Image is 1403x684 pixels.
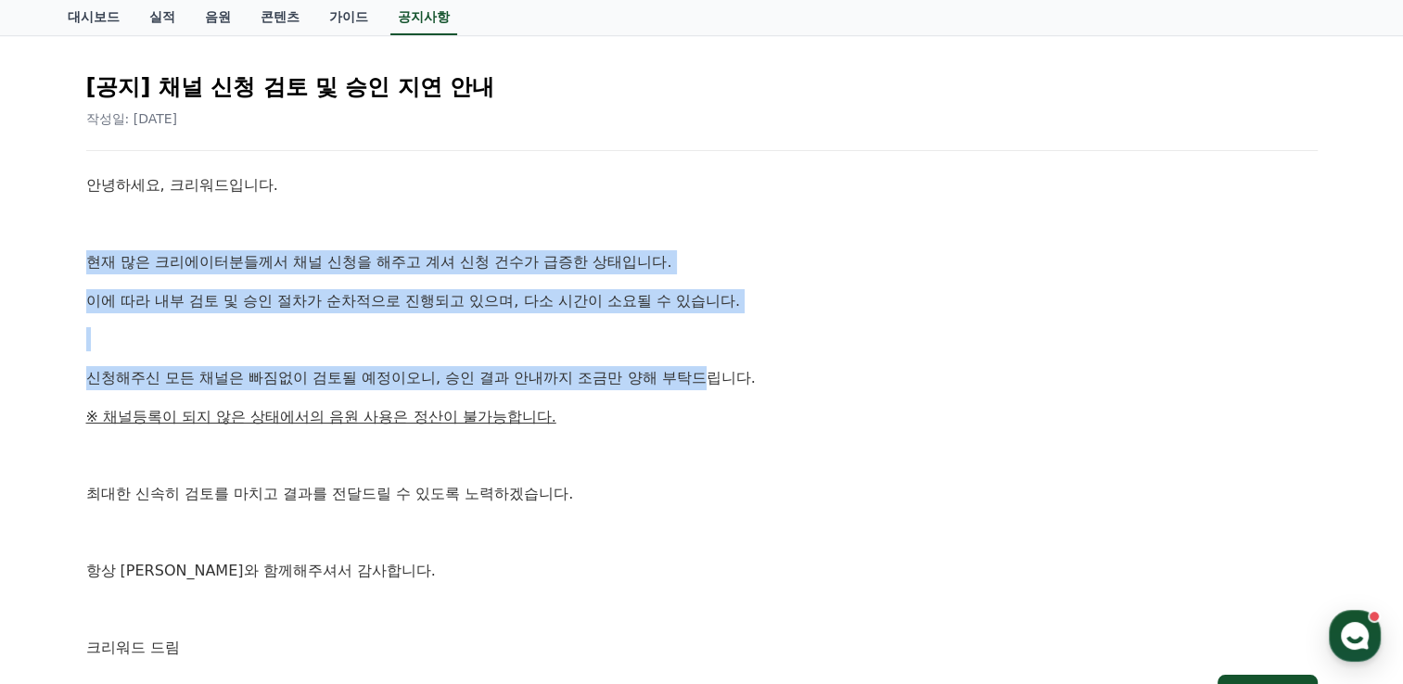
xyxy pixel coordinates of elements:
span: 설정 [287,558,309,573]
span: 홈 [58,558,70,573]
a: 홈 [6,530,122,576]
p: 현재 많은 크리에이터분들께서 채널 신청을 해주고 계셔 신청 건수가 급증한 상태입니다. [86,250,1318,274]
span: 작성일: [DATE] [86,111,178,126]
h2: [공지] 채널 신청 검토 및 승인 지연 안내 [86,72,1318,102]
p: 안녕하세요, 크리워드입니다. [86,173,1318,197]
u: ※ 채널등록이 되지 않은 상태에서의 음원 사용은 정산이 불가능합니다. [86,408,556,425]
p: 신청해주신 모든 채널은 빠짐없이 검토될 예정이오니, 승인 결과 안내까지 조금만 양해 부탁드립니다. [86,366,1318,390]
p: 크리워드 드림 [86,636,1318,660]
a: 설정 [239,530,356,576]
p: 항상 [PERSON_NAME]와 함께해주셔서 감사합니다. [86,559,1318,583]
p: 이에 따라 내부 검토 및 승인 절차가 순차적으로 진행되고 있으며, 다소 시간이 소요될 수 있습니다. [86,289,1318,313]
a: 대화 [122,530,239,576]
span: 대화 [170,559,192,574]
p: 최대한 신속히 검토를 마치고 결과를 전달드릴 수 있도록 노력하겠습니다. [86,482,1318,506]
